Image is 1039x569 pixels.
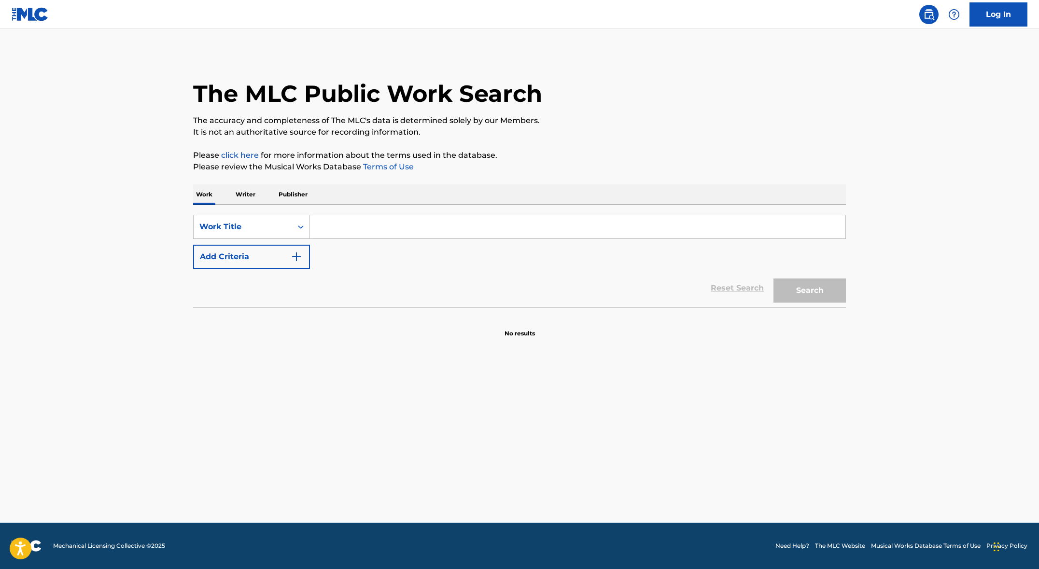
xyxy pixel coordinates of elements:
a: Privacy Policy [986,541,1027,550]
div: Work Title [199,221,286,233]
a: Musical Works Database Terms of Use [871,541,981,550]
img: search [923,9,935,20]
span: Mechanical Licensing Collective © 2025 [53,541,165,550]
a: Terms of Use [361,162,414,171]
p: No results [505,318,535,338]
img: MLC Logo [12,7,49,21]
p: Writer [233,184,258,205]
a: click here [221,151,259,160]
p: Work [193,184,215,205]
div: Drag [994,532,999,561]
img: logo [12,540,42,552]
p: It is not an authoritative source for recording information. [193,126,846,138]
form: Search Form [193,215,846,307]
p: Publisher [276,184,310,205]
a: The MLC Website [815,541,865,550]
a: Log In [969,2,1027,27]
iframe: Chat Widget [991,523,1039,569]
a: Need Help? [775,541,809,550]
p: Please for more information about the terms used in the database. [193,150,846,161]
p: Please review the Musical Works Database [193,161,846,173]
img: 9d2ae6d4665cec9f34b9.svg [291,251,302,263]
div: Help [944,5,964,24]
p: The accuracy and completeness of The MLC's data is determined solely by our Members. [193,115,846,126]
img: help [948,9,960,20]
a: Public Search [919,5,939,24]
h1: The MLC Public Work Search [193,79,542,108]
button: Add Criteria [193,245,310,269]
